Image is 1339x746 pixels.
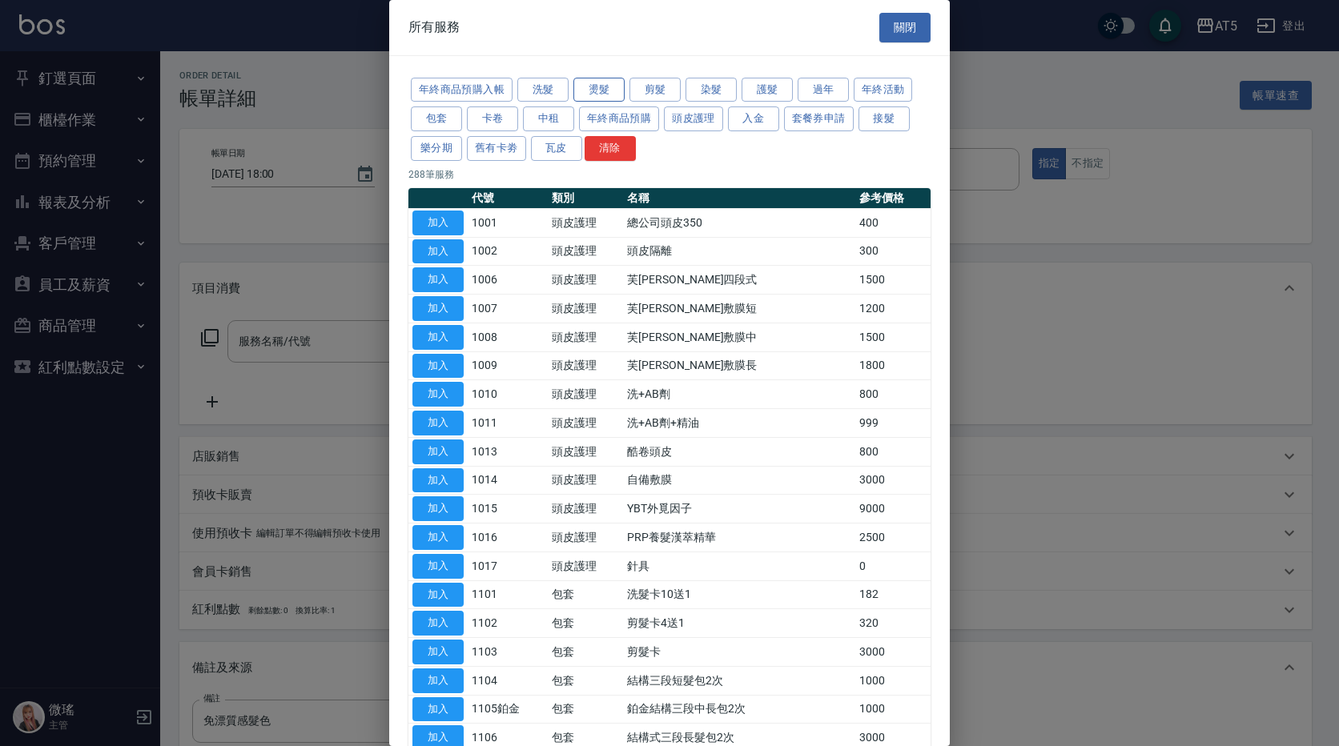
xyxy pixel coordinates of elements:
[728,106,779,131] button: 入金
[855,295,931,323] td: 1200
[468,638,548,667] td: 1103
[548,466,623,495] td: 頭皮護理
[548,351,623,380] td: 頭皮護理
[623,380,854,409] td: 洗+AB劑
[468,437,548,466] td: 1013
[623,437,854,466] td: 酷卷頭皮
[742,78,793,102] button: 護髮
[548,638,623,667] td: 包套
[855,409,931,438] td: 999
[585,136,636,161] button: 清除
[855,580,931,609] td: 182
[468,495,548,523] td: 1015
[408,19,460,35] span: 所有服務
[664,106,723,131] button: 頭皮護理
[412,525,464,550] button: 加入
[548,666,623,695] td: 包套
[468,208,548,237] td: 1001
[548,323,623,351] td: 頭皮護理
[548,437,623,466] td: 頭皮護理
[468,580,548,609] td: 1101
[855,266,931,295] td: 1500
[686,78,737,102] button: 染髮
[548,551,623,580] td: 頭皮護理
[623,266,854,295] td: 芙[PERSON_NAME]四段式
[411,136,462,161] button: 樂分期
[579,106,659,131] button: 年終商品預購
[531,136,582,161] button: 瓦皮
[623,466,854,495] td: 自備敷膜
[548,266,623,295] td: 頭皮護理
[855,551,931,580] td: 0
[855,237,931,266] td: 300
[623,551,854,580] td: 針具
[629,78,681,102] button: 剪髮
[548,609,623,638] td: 包套
[798,78,849,102] button: 過年
[855,437,931,466] td: 800
[548,523,623,552] td: 頭皮護理
[879,13,931,42] button: 關閉
[855,188,931,209] th: 參考價格
[523,106,574,131] button: 中租
[468,609,548,638] td: 1102
[855,609,931,638] td: 320
[468,551,548,580] td: 1017
[623,351,854,380] td: 芙[PERSON_NAME]敷膜長
[467,136,526,161] button: 舊有卡劵
[412,697,464,722] button: 加入
[855,466,931,495] td: 3000
[468,351,548,380] td: 1009
[412,239,464,264] button: 加入
[412,382,464,407] button: 加入
[412,325,464,350] button: 加入
[855,666,931,695] td: 1000
[468,523,548,552] td: 1016
[623,409,854,438] td: 洗+AB劑+精油
[467,106,518,131] button: 卡卷
[548,495,623,523] td: 頭皮護理
[548,409,623,438] td: 頭皮護理
[623,523,854,552] td: PRP養髮漢萃精華
[855,695,931,724] td: 1000
[412,468,464,493] button: 加入
[412,354,464,379] button: 加入
[468,323,548,351] td: 1008
[468,237,548,266] td: 1002
[412,583,464,608] button: 加入
[468,666,548,695] td: 1104
[623,580,854,609] td: 洗髮卡10送1
[468,695,548,724] td: 1105鉑金
[412,211,464,235] button: 加入
[412,640,464,664] button: 加入
[623,609,854,638] td: 剪髮卡4送1
[855,638,931,667] td: 3000
[548,295,623,323] td: 頭皮護理
[623,295,854,323] td: 芙[PERSON_NAME]敷膜短
[468,380,548,409] td: 1010
[412,439,464,464] button: 加入
[573,78,625,102] button: 燙髮
[468,466,548,495] td: 1014
[855,495,931,523] td: 9000
[412,668,464,693] button: 加入
[412,554,464,579] button: 加入
[468,188,548,209] th: 代號
[855,380,931,409] td: 800
[412,611,464,636] button: 加入
[623,638,854,667] td: 剪髮卡
[855,208,931,237] td: 400
[623,237,854,266] td: 頭皮隔離
[548,695,623,724] td: 包套
[623,323,854,351] td: 芙[PERSON_NAME]敷膜中
[854,78,913,102] button: 年終活動
[548,188,623,209] th: 類別
[548,208,623,237] td: 頭皮護理
[623,695,854,724] td: 鉑金結構三段中長包2次
[468,409,548,438] td: 1011
[623,208,854,237] td: 總公司頭皮350
[784,106,854,131] button: 套餐券申請
[411,106,462,131] button: 包套
[858,106,910,131] button: 接髮
[412,411,464,435] button: 加入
